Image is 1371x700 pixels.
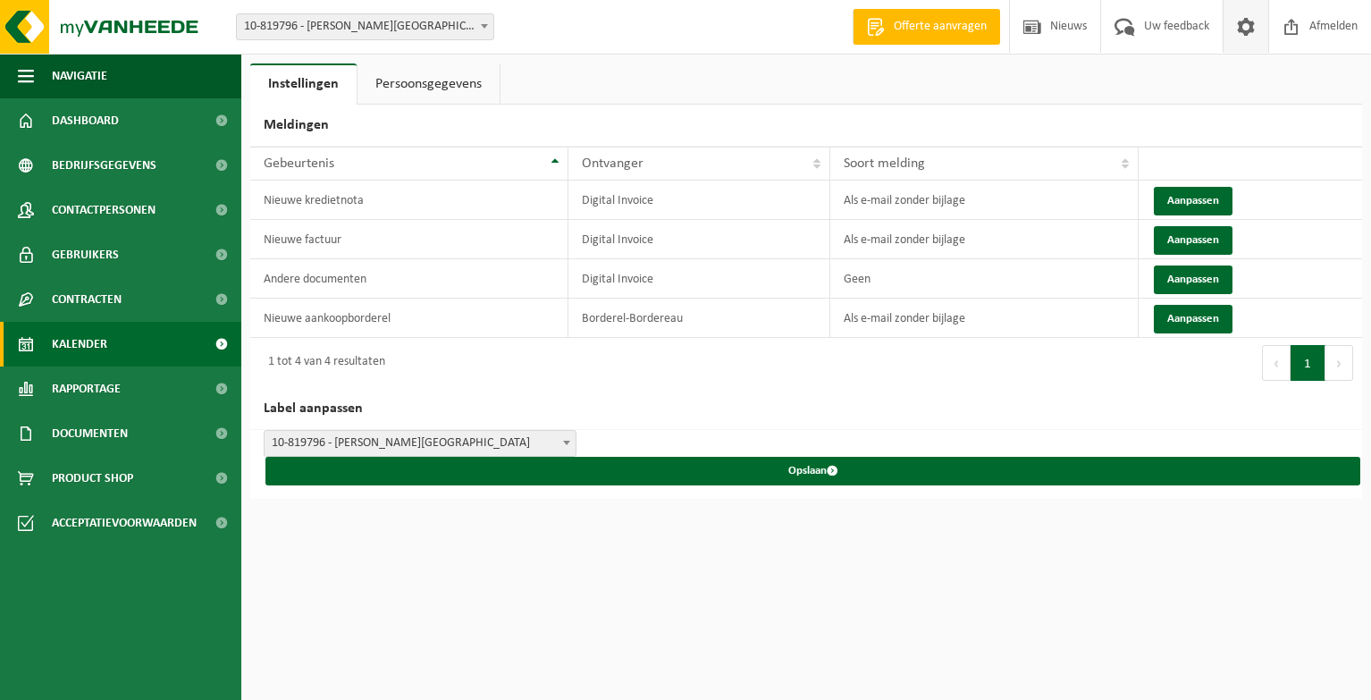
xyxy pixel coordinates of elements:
[1154,266,1232,294] button: Aanpassen
[830,220,1139,259] td: Als e-mail zonder bijlage
[889,18,991,36] span: Offerte aanvragen
[568,259,830,299] td: Digital Invoice
[265,457,1360,485] button: Opslaan
[1154,226,1232,255] button: Aanpassen
[52,54,107,98] span: Navigatie
[1291,345,1325,381] button: 1
[1325,345,1353,381] button: Next
[52,188,156,232] span: Contactpersonen
[264,156,334,171] span: Gebeurtenis
[853,9,1000,45] a: Offerte aanvragen
[250,388,1362,430] h2: Label aanpassen
[250,259,568,299] td: Andere documenten
[844,156,925,171] span: Soort melding
[52,411,128,456] span: Documenten
[1154,187,1232,215] button: Aanpassen
[830,259,1139,299] td: Geen
[830,299,1139,338] td: Als e-mail zonder bijlage
[236,13,494,40] span: 10-819796 - DECOSTER THOMAS - OUDENBURG
[250,181,568,220] td: Nieuwe kredietnota
[250,105,1362,147] h2: Meldingen
[582,156,643,171] span: Ontvanger
[52,98,119,143] span: Dashboard
[52,456,133,501] span: Product Shop
[52,322,107,367] span: Kalender
[237,14,493,39] span: 10-819796 - DECOSTER THOMAS - OUDENBURG
[52,501,197,545] span: Acceptatievoorwaarden
[568,299,830,338] td: Borderel-Bordereau
[259,347,385,379] div: 1 tot 4 van 4 resultaten
[357,63,500,105] a: Persoonsgegevens
[250,299,568,338] td: Nieuwe aankoopborderel
[52,232,119,277] span: Gebruikers
[250,63,357,105] a: Instellingen
[52,143,156,188] span: Bedrijfsgegevens
[52,367,121,411] span: Rapportage
[250,220,568,259] td: Nieuwe factuur
[830,181,1139,220] td: Als e-mail zonder bijlage
[568,181,830,220] td: Digital Invoice
[568,220,830,259] td: Digital Invoice
[264,430,576,457] span: 10-819796 - DECOSTER THOMAS - OUDENBURG
[52,277,122,322] span: Contracten
[1262,345,1291,381] button: Previous
[265,431,576,456] span: 10-819796 - DECOSTER THOMAS - OUDENBURG
[1154,305,1232,333] button: Aanpassen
